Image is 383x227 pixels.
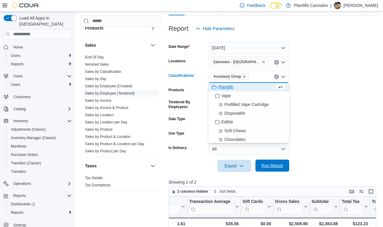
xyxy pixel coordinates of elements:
[6,125,74,134] button: Adjustments (Classic)
[11,180,33,187] button: Operations
[85,183,111,187] a: Tax Exemptions
[193,23,237,35] button: Hide Parameters
[85,142,144,146] a: Sales by Product & Location per Day
[169,179,378,185] p: Showing 2 of 2
[218,84,233,90] span: Plantlife
[242,75,246,78] button: Remove Accessory Group from selection in this group
[8,168,72,175] span: Transfers
[177,189,208,194] span: 2 columns hidden
[281,60,286,65] button: Open list of options
[189,199,234,204] div: Transaction Average
[85,127,112,132] a: Sales by Product
[208,118,289,126] button: Edible
[8,81,23,88] a: Users
[214,73,241,79] span: Accessory Group
[224,128,246,134] span: Soft Chews
[11,73,25,80] button: Users
[11,82,20,87] span: Users
[11,93,33,101] a: Customers
[224,110,245,116] span: Disposable
[85,76,106,81] span: Sales by Day
[8,81,72,88] span: Users
[11,44,25,51] a: Home
[342,199,363,204] div: Total Tax
[13,107,26,111] span: Catalog
[208,42,289,54] button: [DATE]
[11,161,41,166] span: Transfers (Classic)
[85,135,131,139] a: Sales by Product & Location
[211,188,238,195] button: Sort fields
[8,201,37,208] a: Dashboards
[189,199,234,214] div: Transaction Average
[11,169,26,174] span: Transfers
[8,143,72,150] span: Manifests
[169,59,186,64] label: Locations
[11,127,46,132] span: Adjustments (Classic)
[80,174,161,191] div: Taxes
[6,142,74,151] button: Manifests
[11,135,56,140] span: Inventory Manager (Classic)
[358,188,365,195] button: Display options
[6,208,74,217] button: Reports
[275,199,308,214] button: Gross Sales
[11,144,26,149] span: Manifests
[189,199,239,214] button: Transaction Average
[208,83,289,92] button: Plantlife
[348,188,355,195] button: Keyboard shortcuts
[261,163,283,169] span: Run Report
[343,2,378,9] p: [PERSON_NAME]
[8,143,29,150] a: Manifests
[169,188,210,195] button: 2 columns hidden
[149,42,157,49] button: Sales
[169,131,184,136] label: Use Type
[11,43,72,51] span: Home
[6,159,74,167] button: Transfers (Classic)
[85,25,103,31] h3: Products
[85,62,109,67] span: Itemized Sales
[13,181,31,186] span: Operations
[242,199,266,204] div: Gift Cards
[8,52,23,59] a: Users
[85,91,135,95] a: Sales by Employee (Tendered)
[8,61,26,68] a: Reports
[8,134,72,141] span: Inventory Manager (Classic)
[294,2,328,9] p: Plantlife Cannabis
[122,199,180,214] div: Qty Per Transaction
[169,44,190,49] label: Date Range
[281,74,286,79] button: Close list of options
[8,168,28,175] a: Transfers
[274,74,279,79] button: Clear input
[85,163,97,169] h3: Taxes
[342,199,368,214] button: Total Tax
[330,2,331,9] p: |
[169,73,194,78] label: Classifications
[169,88,184,92] label: Products
[13,119,28,123] span: Inventory
[8,209,72,216] span: Reports
[85,105,128,110] span: Sales by Invoice & Product
[169,100,206,109] label: Tendered By Employees
[85,113,114,117] span: Sales by Location
[255,160,289,172] button: Run Report
[13,45,23,50] span: Home
[247,2,265,8] span: Feedback
[17,15,72,27] span: Load All Apps in [GEOGRAPHIC_DATA]
[1,72,74,80] button: Users
[6,51,74,60] button: Users
[312,199,333,204] div: Subtotal
[11,105,72,113] span: Catalog
[13,193,26,198] span: Reports
[85,176,103,180] a: Tax Details
[6,134,74,142] button: Inventory Manager (Classic)
[11,73,72,80] span: Users
[6,167,74,176] button: Transfers
[1,179,74,188] button: Operations
[8,209,26,216] a: Reports
[208,135,289,144] button: Chocolates
[208,126,289,135] button: Soft Chews
[8,126,48,133] a: Adjustments (Classic)
[149,24,157,32] button: Products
